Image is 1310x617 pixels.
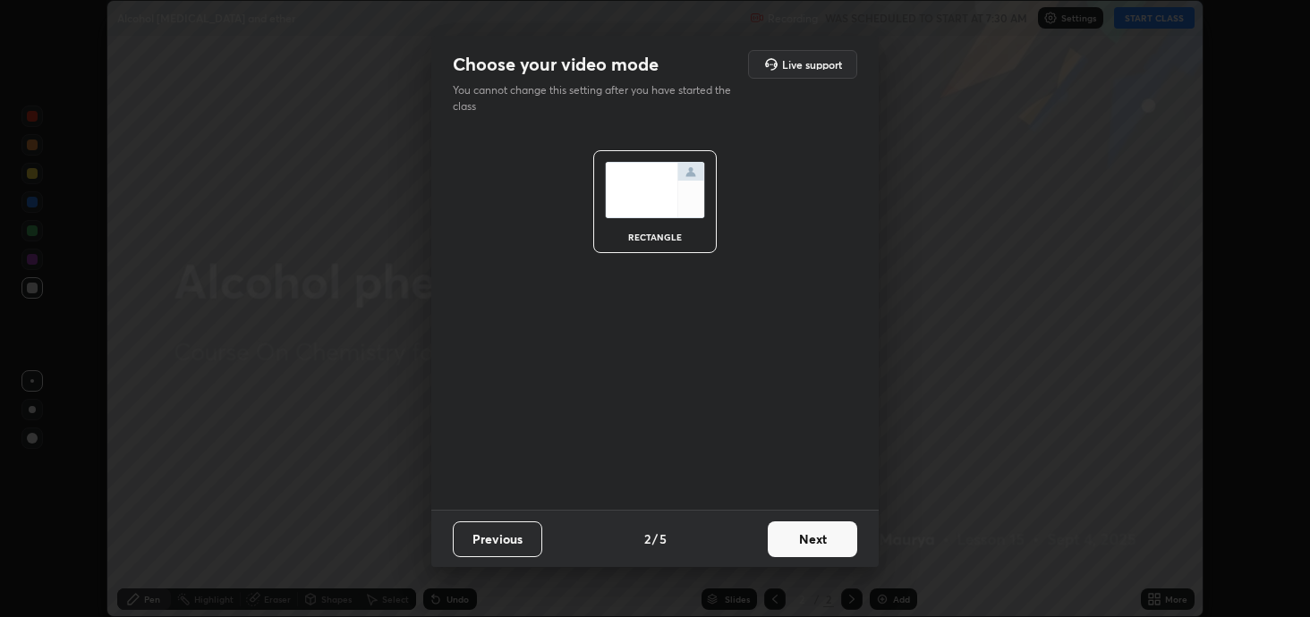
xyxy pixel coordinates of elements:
[453,82,743,114] p: You cannot change this setting after you have started the class
[605,162,705,218] img: normalScreenIcon.ae25ed63.svg
[453,53,659,76] h2: Choose your video mode
[644,529,651,548] h4: 2
[652,529,658,548] h4: /
[453,521,542,557] button: Previous
[782,59,842,70] h5: Live support
[659,529,667,548] h4: 5
[619,232,691,241] div: rectangle
[768,521,857,557] button: Next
